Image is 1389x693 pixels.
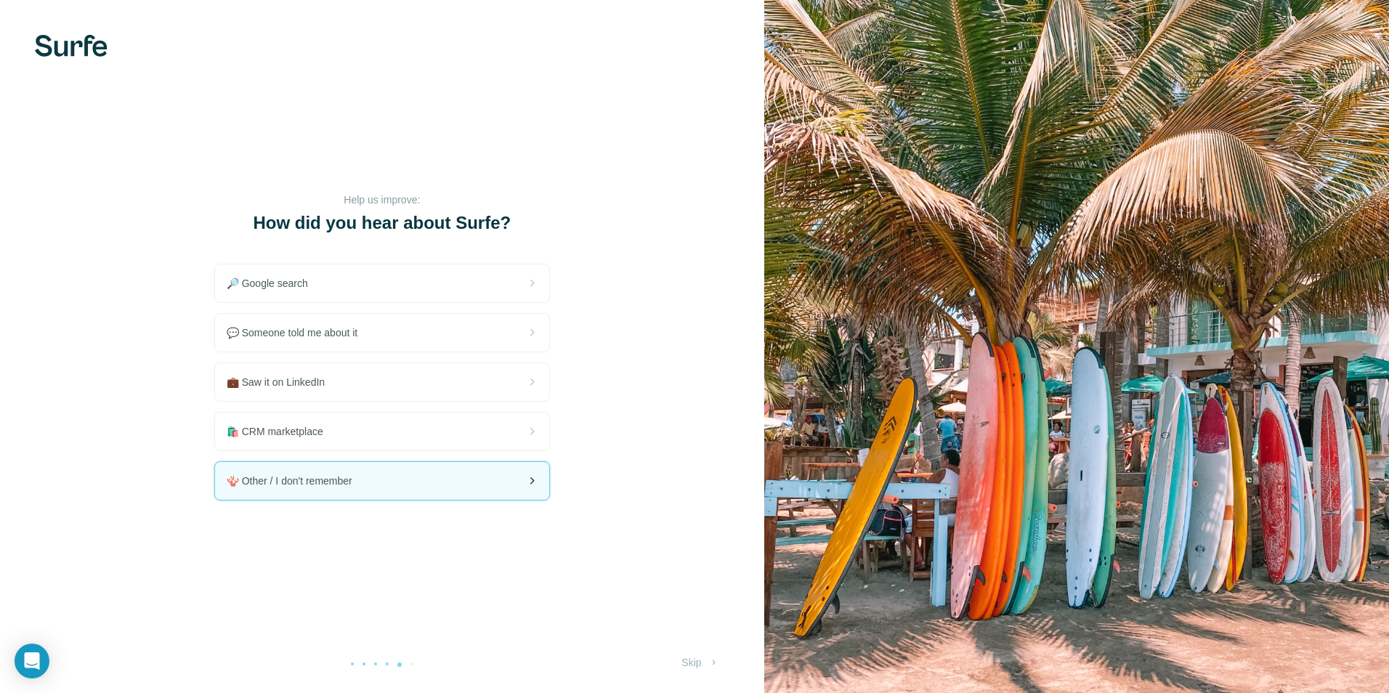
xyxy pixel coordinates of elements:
[35,35,108,57] img: Surfe's logo
[227,325,369,340] span: 💬 Someone told me about it
[227,474,364,488] span: 🪸 Other / I don't remember
[237,192,527,207] p: Help us improve:
[671,649,729,676] button: Skip
[237,211,527,235] h1: How did you hear about Surfe?
[15,644,49,678] div: Open Intercom Messenger
[227,375,336,389] span: 💼 Saw it on LinkedIn
[227,424,335,439] span: 🛍️ CRM marketplace
[227,276,320,291] span: 🔎 Google search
